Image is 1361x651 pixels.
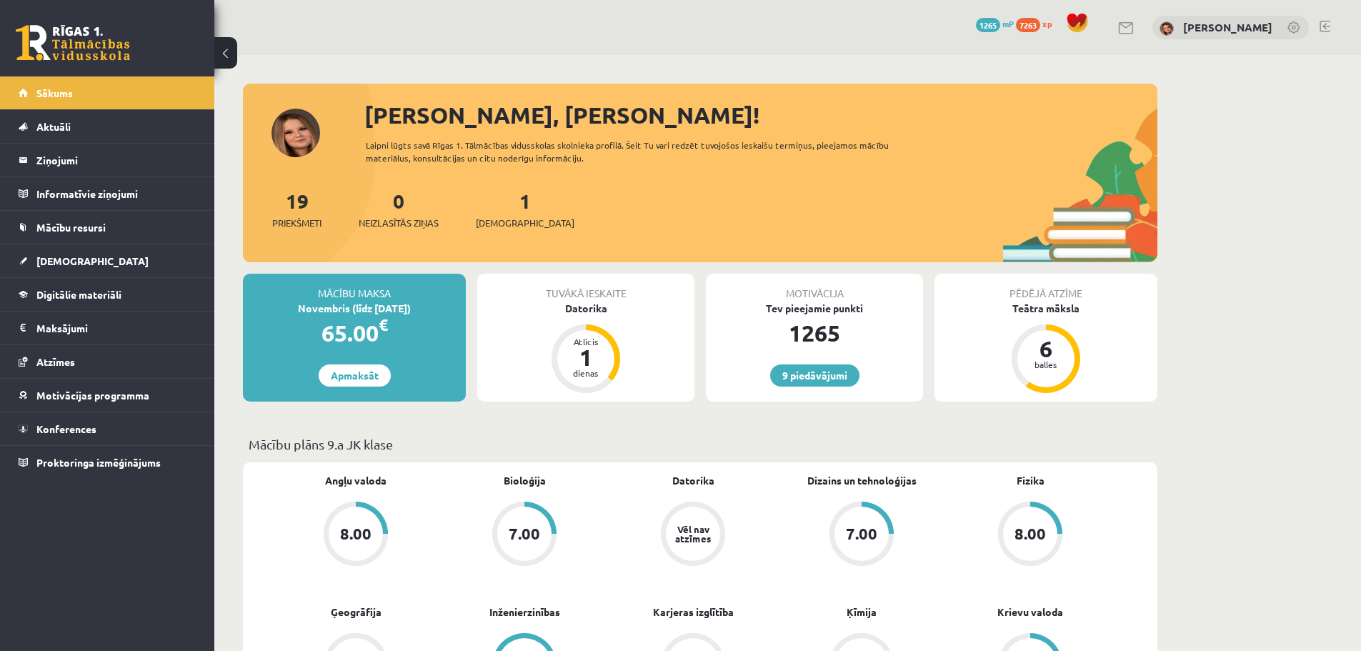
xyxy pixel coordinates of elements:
[1183,20,1272,34] a: [PERSON_NAME]
[934,274,1157,301] div: Pēdējā atzīme
[706,316,923,350] div: 1265
[366,139,914,164] div: Laipni lūgts savā Rīgas 1. Tālmācības vidusskolas skolnieka profilā. Šeit Tu vari redzēt tuvojošo...
[653,605,734,620] a: Karjeras izglītība
[36,144,196,177] legend: Ziņojumi
[243,316,466,350] div: 65.00
[807,473,917,488] a: Dizains un tehnoloģijas
[19,278,196,311] a: Digitālie materiāli
[706,274,923,301] div: Motivācija
[476,216,574,230] span: [DEMOGRAPHIC_DATA]
[359,216,439,230] span: Neizlasītās ziņas
[272,188,321,230] a: 19Priekšmeti
[846,526,877,542] div: 7.00
[673,525,713,543] div: Vēl nav atzīmes
[440,502,609,569] a: 7.00
[976,18,1000,32] span: 1265
[36,177,196,210] legend: Informatīvie ziņojumi
[19,76,196,109] a: Sākums
[477,274,694,301] div: Tuvākā ieskaite
[476,188,574,230] a: 1[DEMOGRAPHIC_DATA]
[1017,473,1045,488] a: Fizika
[340,526,372,542] div: 8.00
[19,211,196,244] a: Mācību resursi
[504,473,546,488] a: Bioloģija
[243,301,466,316] div: Novembris (līdz [DATE])
[36,422,96,435] span: Konferences
[976,18,1014,29] a: 1265 mP
[19,110,196,143] a: Aktuāli
[19,345,196,378] a: Atzīmes
[36,221,106,234] span: Mācību resursi
[564,369,607,377] div: dienas
[19,412,196,445] a: Konferences
[36,254,149,267] span: [DEMOGRAPHIC_DATA]
[19,244,196,277] a: [DEMOGRAPHIC_DATA]
[16,25,130,61] a: Rīgas 1. Tālmācības vidusskola
[36,86,73,99] span: Sākums
[271,502,440,569] a: 8.00
[706,301,923,316] div: Tev pieejamie punkti
[19,379,196,412] a: Motivācijas programma
[564,346,607,369] div: 1
[36,456,161,469] span: Proktoringa izmēģinājums
[777,502,946,569] a: 7.00
[19,446,196,479] a: Proktoringa izmēģinājums
[1025,360,1067,369] div: balles
[272,216,321,230] span: Priekšmeti
[1042,18,1052,29] span: xp
[331,605,382,620] a: Ģeogrāfija
[477,301,694,395] a: Datorika Atlicis 1 dienas
[564,337,607,346] div: Atlicis
[934,301,1157,316] div: Teātra māksla
[946,502,1115,569] a: 8.00
[1160,21,1174,36] img: Kendija Anete Kraukle
[609,502,777,569] a: Vēl nav atzīmes
[359,188,439,230] a: 0Neizlasītās ziņas
[319,364,391,387] a: Apmaksāt
[19,177,196,210] a: Informatīvie ziņojumi
[36,120,71,133] span: Aktuāli
[770,364,859,387] a: 9 piedāvājumi
[1002,18,1014,29] span: mP
[243,274,466,301] div: Mācību maksa
[36,312,196,344] legend: Maksājumi
[672,473,714,488] a: Datorika
[379,314,388,335] span: €
[1016,18,1040,32] span: 7263
[489,605,560,620] a: Inženierzinības
[325,473,387,488] a: Angļu valoda
[36,355,75,368] span: Atzīmes
[19,144,196,177] a: Ziņojumi
[934,301,1157,395] a: Teātra māksla 6 balles
[36,389,149,402] span: Motivācijas programma
[1016,18,1059,29] a: 7263 xp
[477,301,694,316] div: Datorika
[249,434,1152,454] p: Mācību plāns 9.a JK klase
[847,605,877,620] a: Ķīmija
[19,312,196,344] a: Maksājumi
[997,605,1063,620] a: Krievu valoda
[1014,526,1046,542] div: 8.00
[364,98,1157,132] div: [PERSON_NAME], [PERSON_NAME]!
[1025,337,1067,360] div: 6
[509,526,540,542] div: 7.00
[36,288,121,301] span: Digitālie materiāli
